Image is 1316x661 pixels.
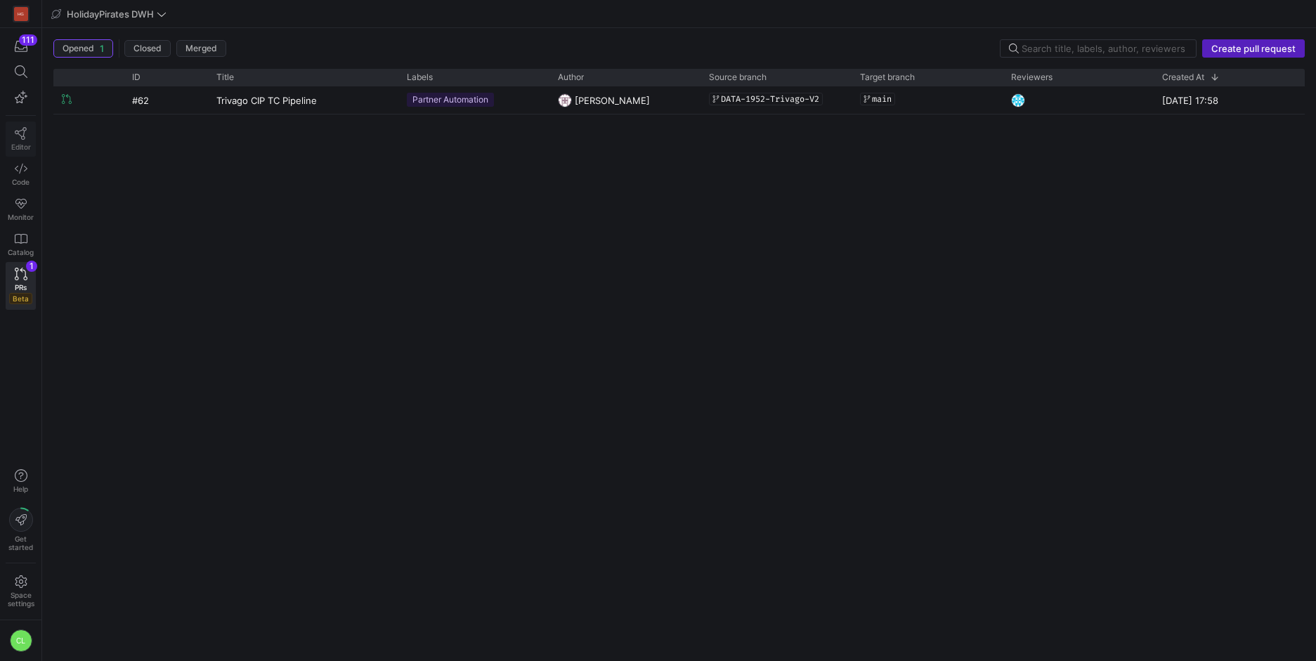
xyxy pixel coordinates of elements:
[6,626,36,655] button: CL
[6,227,36,262] a: Catalog
[412,95,488,105] span: Partner Automation
[6,262,36,310] a: PRsBeta1
[14,7,28,21] div: HG
[11,143,31,151] span: Editor
[26,261,37,272] div: 1
[8,213,34,221] span: Monitor
[860,72,915,82] span: Target branch
[1011,93,1025,107] img: https://secure.gravatar.com/avatar/ea2bac6ad187fb59ae442d719bef052fb0fd90f669a86a49c7aff90a3dd53b...
[176,40,226,57] button: Merged
[1202,39,1305,58] button: Create pull request
[709,72,767,82] span: Source branch
[124,86,208,114] div: #62
[575,95,650,106] span: [PERSON_NAME]
[185,44,217,53] span: Merged
[6,34,36,59] button: 111
[100,43,104,54] span: 1
[1154,86,1305,114] div: [DATE] 17:58
[216,87,390,113] a: Trivago CIP TC Pipeline
[6,122,36,157] a: Editor
[124,40,171,57] button: Closed
[10,629,32,652] div: CL
[12,178,30,186] span: Code
[132,72,141,82] span: ID
[19,34,37,46] div: 111
[9,293,32,304] span: Beta
[721,94,819,104] span: DATA-1952-Trivago-V2
[8,591,34,608] span: Space settings
[6,502,36,557] button: Getstarted
[12,485,30,493] span: Help
[1162,72,1204,82] span: Created At
[6,569,36,614] a: Spacesettings
[53,39,113,58] button: Opened1
[133,44,162,53] span: Closed
[1011,72,1053,82] span: Reviewers
[6,192,36,227] a: Monitor
[48,5,170,23] button: HolidayPirates DWH
[1022,43,1187,54] input: Search title, labels, author, reviewers
[8,248,34,256] span: Catalog
[407,72,433,82] span: Labels
[1211,43,1296,54] span: Create pull request
[15,283,27,292] span: PRs
[8,535,33,551] span: Get started
[6,2,36,26] a: HG
[67,8,154,20] span: HolidayPirates DWH
[558,93,572,107] img: https://secure.gravatar.com/avatar/b428e8ca977f493529e5681b78562d60677b2a969d4688687e6736cc01b1ef...
[63,44,94,53] span: Opened
[216,87,317,113] span: Trivago CIP TC Pipeline
[6,157,36,192] a: Code
[558,72,584,82] span: Author
[6,463,36,499] button: Help
[216,72,234,82] span: Title
[872,94,892,104] span: main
